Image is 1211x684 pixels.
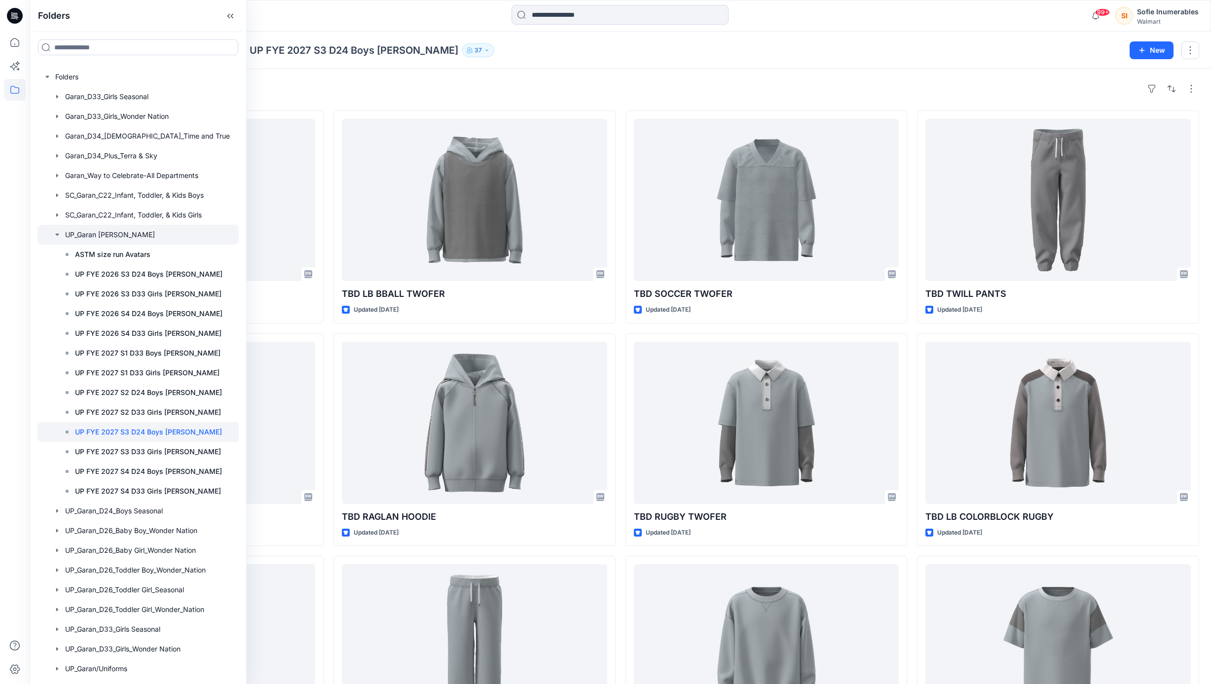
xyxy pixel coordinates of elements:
div: SI [1115,7,1133,25]
button: 37 [462,43,494,57]
p: UP FYE 2026 S4 D24 Boys [PERSON_NAME] [75,308,222,320]
p: Updated [DATE] [646,528,691,538]
p: UP FYE 2026 S3 D24 Boys [PERSON_NAME] [75,268,222,280]
span: 99+ [1095,8,1110,16]
p: UP FYE 2026 S3 D33 Girls [PERSON_NAME] [75,288,221,300]
p: Updated [DATE] [937,528,982,538]
a: TBD LB COLORBLOCK RUGBY [925,342,1191,504]
p: UP FYE 2027 S2 D33 Girls [PERSON_NAME] [75,406,221,418]
a: TBD TWILL PANTS [925,119,1191,281]
p: Updated [DATE] [937,305,982,315]
p: TBD LB COLORBLOCK RUGBY [925,510,1191,524]
div: Walmart [1137,18,1199,25]
a: TBD LB BBALL TWOFER [342,119,607,281]
p: TBD SOCCER TWOFER [634,287,899,301]
p: Updated [DATE] [354,305,399,315]
p: UP FYE 2027 S4 D33 Girls [PERSON_NAME] [75,485,221,497]
p: UP FYE 2027 S3 D33 Girls [PERSON_NAME] [75,446,221,458]
p: ASTM size run Avatars [75,249,150,260]
p: TBD RAGLAN HOODIE [342,510,607,524]
p: UP FYE 2027 S1 D33 Girls [PERSON_NAME] [75,367,220,379]
p: UP FYE 2027 S3 D24 Boys [PERSON_NAME] [250,43,458,57]
p: TBD TWILL PANTS [925,287,1191,301]
p: TBD RUGBY TWOFER [634,510,899,524]
p: TBD LB BBALL TWOFER [342,287,607,301]
div: Sofie Inumerables [1137,6,1199,18]
p: Updated [DATE] [354,528,399,538]
p: Updated [DATE] [646,305,691,315]
p: UP FYE 2027 S3 D24 Boys [PERSON_NAME] [75,426,222,438]
p: UP FYE 2027 S1 D33 Boys [PERSON_NAME] [75,347,220,359]
button: New [1130,41,1174,59]
a: TBD SOCCER TWOFER [634,119,899,281]
p: UP FYE 2027 S4 D24 Boys [PERSON_NAME] [75,466,222,477]
a: TBD RUGBY TWOFER [634,342,899,504]
p: 37 [475,45,482,56]
p: UP FYE 2026 S4 D33 Girls [PERSON_NAME] [75,327,221,339]
p: UP FYE 2027 S2 D24 Boys [PERSON_NAME] [75,387,222,398]
a: TBD RAGLAN HOODIE [342,342,607,504]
